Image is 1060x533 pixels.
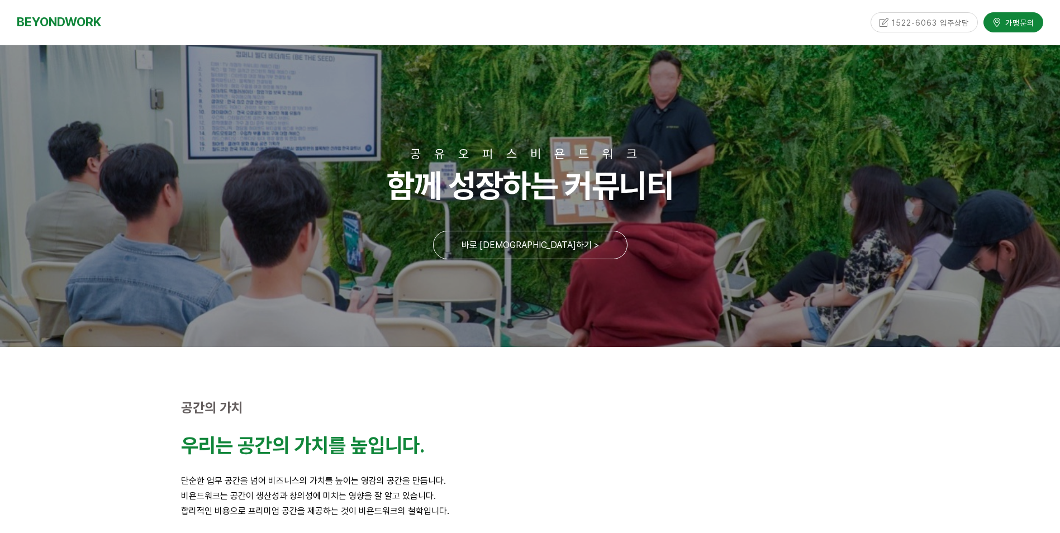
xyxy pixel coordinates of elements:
[983,12,1043,32] a: 가맹문의
[181,399,243,416] strong: 공간의 가치
[181,488,880,503] p: 비욘드워크는 공간이 생산성과 창의성에 미치는 영향을 잘 알고 있습니다.
[1002,17,1034,28] span: 가맹문의
[181,434,425,458] strong: 우리는 공간의 가치를 높입니다.
[181,473,880,488] p: 단순한 업무 공간을 넘어 비즈니스의 가치를 높이는 영감의 공간을 만듭니다.
[181,503,880,518] p: 합리적인 비용으로 프리미엄 공간을 제공하는 것이 비욘드워크의 철학입니다.
[17,12,101,32] a: BEYONDWORK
